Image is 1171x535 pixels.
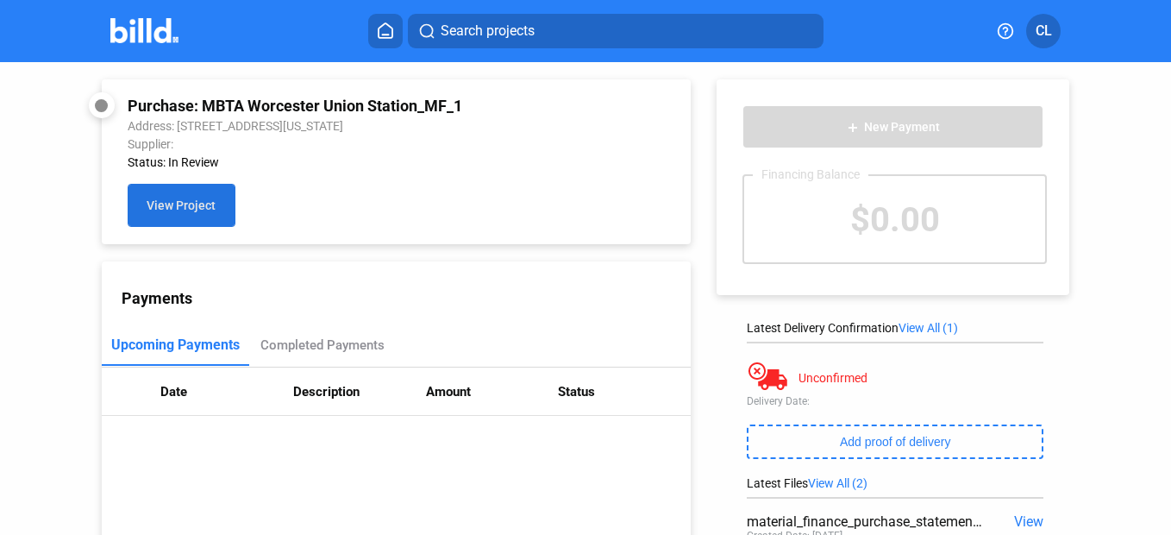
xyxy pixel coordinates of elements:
[742,105,1043,148] button: New Payment
[128,137,558,151] div: Supplier:
[1026,14,1061,48] button: CL
[293,368,426,416] th: Description
[747,476,1043,490] div: Latest Files
[744,176,1045,262] div: $0.00
[260,337,385,353] div: Completed Payments
[128,155,558,169] div: Status: In Review
[426,368,559,416] th: Amount
[747,321,1043,335] div: Latest Delivery Confirmation
[128,97,558,115] div: Purchase: MBTA Worcester Union Station_MF_1
[1036,21,1052,41] span: CL
[747,395,1043,407] div: Delivery Date:
[840,435,950,449] span: Add proof of delivery
[147,199,216,213] span: View Project
[441,21,535,41] span: Search projects
[846,121,860,135] mat-icon: add
[864,121,940,135] span: New Payment
[747,425,1043,459] button: Add proof of delivery
[558,368,691,416] th: Status
[798,371,867,385] div: Unconfirmed
[899,321,958,335] span: View All (1)
[128,184,235,227] button: View Project
[753,167,868,181] div: Financing Balance
[122,289,691,307] div: Payments
[110,18,178,43] img: Billd Company Logo
[128,119,558,133] div: Address: [STREET_ADDRESS][US_STATE]
[160,368,293,416] th: Date
[808,476,867,490] span: View All (2)
[408,14,823,48] button: Search projects
[111,337,240,353] div: Upcoming Payments
[747,513,984,530] div: material_finance_purchase_statement.pdf
[1014,513,1043,530] span: View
